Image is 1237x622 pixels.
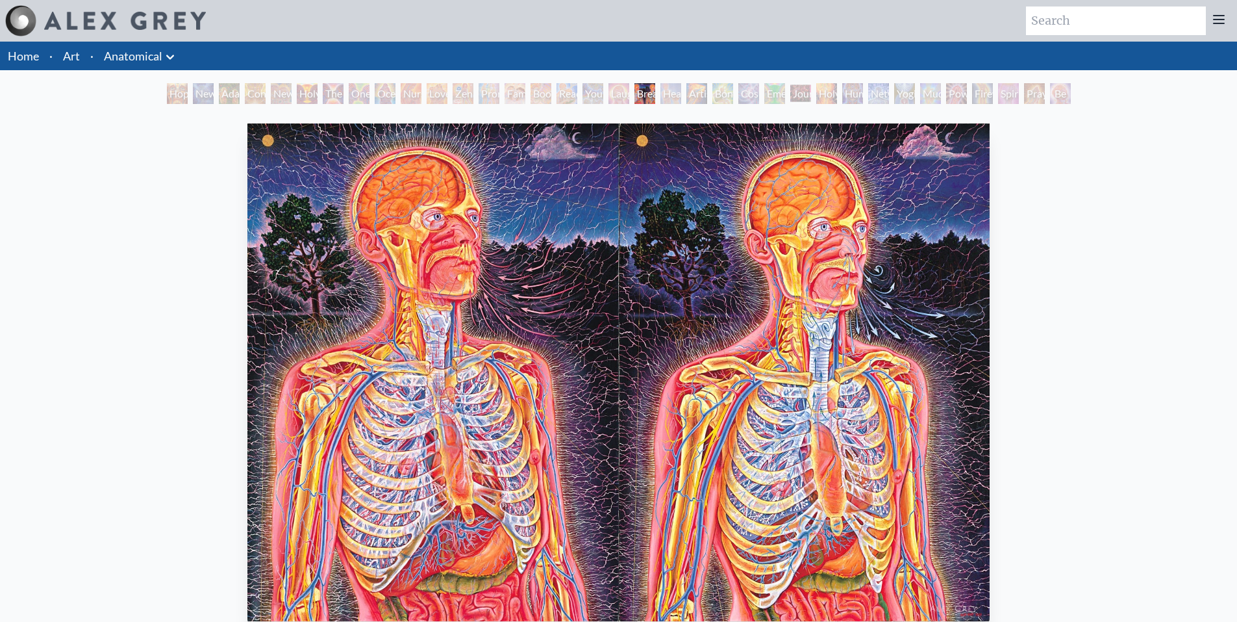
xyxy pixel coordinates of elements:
a: Art [63,47,80,65]
div: Emerald Grail [764,83,785,104]
a: Anatomical [104,47,162,65]
img: Breathing-1984-Alex-Grey-watermarked.jpg [247,123,990,621]
div: Artist's Hand [686,83,707,104]
div: Spirit Animates the Flesh [998,83,1019,104]
div: New Man [DEMOGRAPHIC_DATA]: [DEMOGRAPHIC_DATA] Mind [193,83,214,104]
div: Love Circuit [427,83,447,104]
div: Hope [167,83,188,104]
div: Healing [660,83,681,104]
div: The Kiss [323,83,344,104]
div: Contemplation [245,83,266,104]
div: One Taste [349,83,369,104]
div: New Man New Woman [271,83,292,104]
div: Ocean of Love Bliss [375,83,395,104]
div: Praying Hands [1024,83,1045,104]
a: Home [8,49,39,63]
div: Zena Lotus [453,83,473,104]
div: Nursing [401,83,421,104]
div: Holy Fire [816,83,837,104]
div: Adam & Eve [219,83,240,104]
li: · [85,42,99,70]
div: Power to the Peaceful [946,83,967,104]
div: Family [505,83,525,104]
div: Holy Grail [297,83,318,104]
div: Mudra [920,83,941,104]
div: Breathing [634,83,655,104]
div: Yogi & the Möbius Sphere [894,83,915,104]
div: Firewalking [972,83,993,104]
li: · [44,42,58,70]
div: Laughing Man [608,83,629,104]
div: Human Geometry [842,83,863,104]
div: Boo-boo [531,83,551,104]
div: Be a Good Human Being [1050,83,1071,104]
div: Bond [712,83,733,104]
div: Reading [556,83,577,104]
div: Promise [479,83,499,104]
div: Cosmic Lovers [738,83,759,104]
div: Networks [868,83,889,104]
input: Search [1026,6,1206,35]
div: Young & Old [582,83,603,104]
div: Journey of the Wounded Healer [790,83,811,104]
